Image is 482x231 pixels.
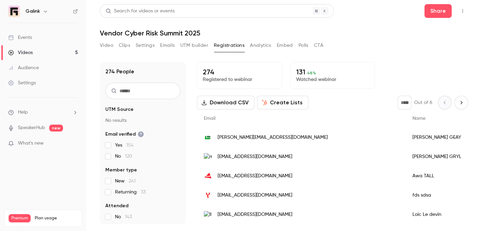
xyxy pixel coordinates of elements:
[250,40,271,51] button: Analytics
[125,154,132,159] span: 120
[8,109,78,116] li: help-dropdown-opener
[204,191,212,199] img: yandex.com
[298,40,308,51] button: Polls
[18,140,44,147] span: What's new
[218,153,292,160] span: [EMAIL_ADDRESS][DOMAIN_NAME]
[18,109,28,116] span: Help
[203,68,276,76] p: 274
[204,153,212,160] img: mgr-solutions.fr
[100,40,113,51] button: Video
[115,178,136,185] span: New
[204,116,216,121] span: Email
[412,116,426,121] span: Name
[314,40,323,51] button: CTA
[307,71,316,75] span: 48 %
[119,40,130,51] button: Clips
[160,40,175,51] button: Emails
[218,134,328,141] span: [PERSON_NAME][EMAIL_ADDRESS][DOMAIN_NAME]
[105,67,134,76] h1: 274 People
[9,6,20,17] img: Galink
[204,211,212,218] img: ll-consulting.fr
[414,99,432,106] p: Out of 6
[105,167,137,174] span: Member type
[8,64,39,71] div: Audience
[105,117,180,124] p: No results
[100,29,468,37] h1: Vendor Cyber Risk Summit 2025
[8,49,33,56] div: Videos
[129,179,136,183] span: 241
[218,192,292,199] span: [EMAIL_ADDRESS][DOMAIN_NAME]
[257,96,308,109] button: Create Lists
[115,153,132,160] span: No
[203,76,276,83] p: Registered to webinar
[49,125,63,132] span: new
[126,143,134,148] span: 154
[204,172,212,180] img: maif.fr
[125,214,132,219] span: 143
[9,214,31,222] span: Premium
[218,172,292,180] span: [EMAIL_ADDRESS][DOMAIN_NAME]
[277,40,293,51] button: Embed
[35,216,77,221] span: Plan usage
[457,6,468,17] button: Top Bar Actions
[115,213,132,220] span: No
[115,189,146,196] span: Returning
[141,190,146,195] span: 33
[136,40,155,51] button: Settings
[8,34,32,41] div: Events
[296,68,369,76] p: 131
[197,96,254,109] button: Download CSV
[218,211,292,218] span: [EMAIL_ADDRESS][DOMAIN_NAME]
[204,133,212,141] img: pmu.fr
[105,106,134,113] span: UTM Source
[296,76,369,83] p: Watched webinar
[105,202,128,209] span: Attended
[180,40,208,51] button: UTM builder
[105,131,144,138] span: Email verified
[454,96,468,109] button: Next page
[106,8,175,15] div: Search for videos or events
[18,124,45,132] a: SpeakerHub
[425,4,452,18] button: Share
[115,142,134,149] span: Yes
[214,40,244,51] button: Registrations
[25,8,40,15] h6: Galink
[8,80,36,86] div: Settings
